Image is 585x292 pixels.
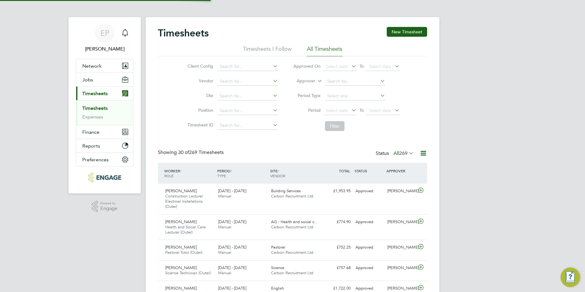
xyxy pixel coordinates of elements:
[82,129,99,135] span: Finance
[186,122,213,128] label: Timesheet ID
[321,186,353,196] div: £1,953.95
[385,165,417,176] div: APPROVER
[158,149,225,156] div: Showing
[217,173,226,178] span: TYPE
[399,150,408,156] span: 269
[218,265,246,270] span: [DATE] - [DATE]
[82,63,102,69] span: Network
[271,286,284,291] span: English
[92,201,118,212] a: Powered byEngage
[293,107,321,113] label: Period
[353,217,385,227] div: Approved
[271,219,318,224] span: AG - Health and social c…
[218,107,278,115] input: Search for...
[218,77,278,86] input: Search for...
[271,193,313,199] span: Carbon Recruitment Ltd
[165,188,197,193] span: [PERSON_NAME]
[165,250,202,255] span: Pastoral Tutor (Outer)
[387,27,427,37] button: New Timesheet
[353,186,385,196] div: Approved
[326,64,348,69] span: Select date
[278,168,279,173] span: /
[293,63,321,69] label: Approved On
[76,45,133,53] span: Emma Procter
[271,188,301,193] span: Building Services
[186,78,213,84] label: Vendor
[82,114,103,120] a: Expenses
[385,263,417,273] div: [PERSON_NAME]
[561,268,580,287] button: Engage Resource Center
[321,263,353,273] div: £757.68
[82,91,108,96] span: Timesheets
[307,45,342,56] li: All Timesheets
[76,173,133,182] a: Go to home page
[353,263,385,273] div: Approved
[271,265,284,270] span: Science
[218,250,231,255] span: Manual
[325,77,385,86] input: Search for...
[321,217,353,227] div: £774.90
[165,219,197,224] span: [PERSON_NAME]
[321,242,353,253] div: £752.25
[100,29,109,37] span: EP
[76,139,133,152] button: Reports
[164,173,173,178] span: ROLE
[186,107,213,113] label: Position
[326,108,348,113] span: Select date
[163,165,216,181] div: WORKER
[271,245,285,250] span: Pastoral
[385,186,417,196] div: [PERSON_NAME]
[376,149,415,158] div: Status
[218,286,246,291] span: [DATE] - [DATE]
[270,173,285,178] span: VENDOR
[230,168,232,173] span: /
[218,224,231,230] span: Manual
[165,193,203,209] span: Construction Lecturer Electrical Installations (Outer)
[218,219,246,224] span: [DATE] - [DATE]
[271,250,313,255] span: Carbon Recruitment Ltd
[158,27,209,39] h2: Timesheets
[325,121,345,131] button: Filter
[76,73,133,86] button: Jobs
[385,242,417,253] div: [PERSON_NAME]
[339,168,350,173] span: TOTAL
[76,125,133,139] button: Finance
[369,108,391,113] span: Select date
[180,168,181,173] span: /
[353,165,385,176] div: STATUS
[369,64,391,69] span: Select date
[293,93,321,98] label: Period Type
[218,62,278,71] input: Search for...
[218,188,246,193] span: [DATE] - [DATE]
[76,87,133,100] button: Timesheets
[325,92,385,100] input: Select one
[216,165,269,181] div: PERIOD
[358,106,366,114] span: To
[186,93,213,98] label: Site
[218,121,278,130] input: Search for...
[82,157,109,163] span: Preferences
[82,77,93,83] span: Jobs
[353,242,385,253] div: Approved
[82,143,100,149] span: Reports
[76,153,133,166] button: Preferences
[218,193,231,199] span: Manual
[271,224,313,230] span: Carbon Recruitment Ltd
[100,201,117,206] span: Powered by
[269,165,322,181] div: SITE
[385,217,417,227] div: [PERSON_NAME]
[288,78,315,84] label: Approver
[76,59,133,73] button: Network
[218,245,246,250] span: [DATE] - [DATE]
[218,270,231,275] span: Manual
[218,92,278,100] input: Search for...
[271,270,313,275] span: Carbon Recruitment Ltd
[165,286,197,291] span: [PERSON_NAME]
[243,45,292,56] li: Timesheets I Follow
[76,23,133,53] a: EP[PERSON_NAME]
[178,149,189,155] span: 30 of
[165,224,206,235] span: Health and Social Care Lecturer (Outer)
[393,150,414,156] label: All
[69,17,141,193] nav: Main navigation
[178,149,224,155] span: 269 Timesheets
